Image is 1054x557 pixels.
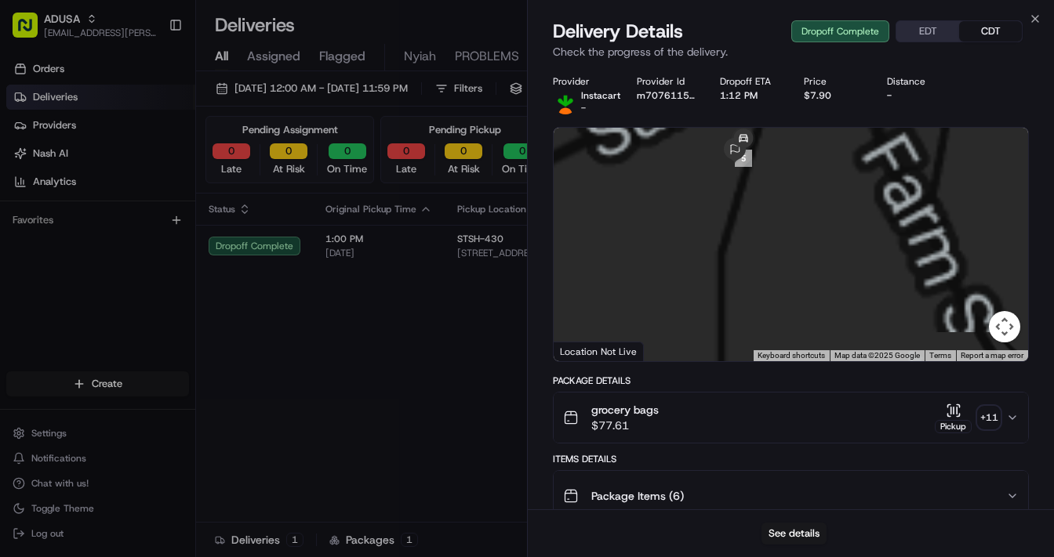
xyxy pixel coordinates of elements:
button: Package Items (6) [554,471,1028,521]
button: Pickup [935,403,972,433]
span: API Documentation [148,227,252,243]
a: 💻API Documentation [126,221,258,249]
button: Keyboard shortcuts [758,350,825,361]
span: Delivery Details [553,19,683,44]
img: profile_instacart_ahold_partner.png [553,89,578,114]
div: Pickup [935,420,972,433]
img: Google [558,341,609,361]
span: $77.61 [591,418,659,433]
div: Provider [553,75,612,88]
div: Dropoff ETA [720,75,779,88]
span: - [581,102,586,114]
div: + 11 [978,407,1000,429]
button: Map camera controls [989,311,1020,342]
button: Pickup+11 [935,403,1000,433]
div: $7.90 [804,89,863,102]
span: Package Items ( 6 ) [591,488,684,504]
button: grocery bags$77.61Pickup+11 [554,392,1028,443]
a: Report a map error [961,351,1023,360]
p: Welcome 👋 [16,63,285,88]
button: CDT [959,21,1022,42]
a: 📗Knowledge Base [9,221,126,249]
span: Pylon [156,266,190,277]
div: - [887,89,946,102]
input: Clear [41,101,259,118]
p: Check the progress of the delivery. [553,44,1029,60]
div: We're available if you need us! [53,165,198,178]
div: 1:12 PM [720,89,779,102]
a: Open this area in Google Maps (opens a new window) [558,341,609,361]
div: Provider Id [637,75,696,88]
div: Package Details [553,374,1029,387]
span: Instacart [581,89,620,102]
button: m707611544 [637,89,696,102]
div: 💻 [133,229,145,241]
div: Price [804,75,863,88]
img: Nash [16,16,47,47]
a: Terms [929,351,951,360]
span: Map data ©2025 Google [834,351,920,360]
div: 5 [735,150,752,167]
a: Powered byPylon [111,265,190,277]
div: Location Not Live [554,342,644,361]
div: Items Details [553,453,1029,465]
span: Knowledge Base [31,227,120,243]
button: Start new chat [267,154,285,173]
img: 1736555255976-a54dd68f-1ca7-489b-9aae-adbdc363a1c4 [16,150,44,178]
div: Distance [887,75,946,88]
button: EDT [896,21,959,42]
div: Start new chat [53,150,257,165]
span: grocery bags [591,402,659,418]
div: 📗 [16,229,28,241]
button: See details [761,523,827,544]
